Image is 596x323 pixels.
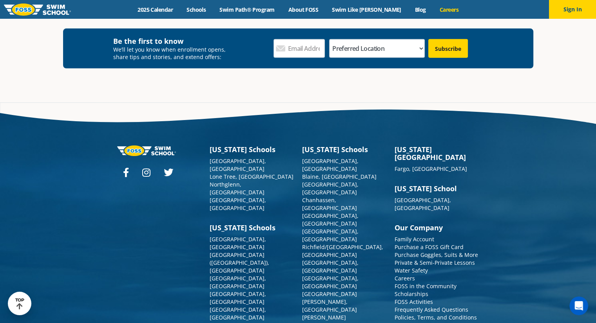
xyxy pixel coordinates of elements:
[210,181,264,196] a: Northglenn, [GEOGRAPHIC_DATA]
[428,39,468,58] input: Subscribe
[395,185,479,192] h3: [US_STATE] School
[395,165,467,172] a: Fargo, [GEOGRAPHIC_DATA]
[395,298,433,305] a: FOSS Activities
[213,6,281,13] a: Swim Path® Program
[395,306,468,313] a: Frequently Asked Questions
[395,235,434,243] a: Family Account
[302,212,359,227] a: [GEOGRAPHIC_DATA], [GEOGRAPHIC_DATA]
[210,157,266,172] a: [GEOGRAPHIC_DATA], [GEOGRAPHIC_DATA]
[4,4,71,16] img: FOSS Swim School Logo
[433,6,465,13] a: Careers
[117,145,176,156] img: Foss-logo-horizontal-white.svg
[281,6,325,13] a: About FOSS
[569,296,588,315] iframe: Intercom live chat
[210,235,266,251] a: [GEOGRAPHIC_DATA], [GEOGRAPHIC_DATA]
[302,259,359,274] a: [GEOGRAPHIC_DATA], [GEOGRAPHIC_DATA]
[302,157,359,172] a: [GEOGRAPHIC_DATA], [GEOGRAPHIC_DATA]
[302,173,377,180] a: Blaine, [GEOGRAPHIC_DATA]
[210,224,294,231] h3: [US_STATE] Schools
[302,290,357,313] a: [GEOGRAPHIC_DATA][PERSON_NAME], [GEOGRAPHIC_DATA]
[302,145,387,153] h3: [US_STATE] Schools
[210,145,294,153] h3: [US_STATE] Schools
[395,314,477,321] a: Policies, Terms, and Conditions
[395,251,478,258] a: Purchase Goggles, Suits & More
[210,173,293,180] a: Lone Tree, [GEOGRAPHIC_DATA]
[302,228,359,243] a: [GEOGRAPHIC_DATA], [GEOGRAPHIC_DATA]
[302,181,359,196] a: [GEOGRAPHIC_DATA], [GEOGRAPHIC_DATA]
[131,6,180,13] a: 2025 Calendar
[274,39,325,58] input: Email Address
[408,6,433,13] a: Blog
[210,290,266,305] a: [GEOGRAPHIC_DATA], [GEOGRAPHIC_DATA]
[395,224,479,231] h3: Our Company
[302,243,383,258] a: Richfield/[GEOGRAPHIC_DATA], [GEOGRAPHIC_DATA]
[210,275,266,290] a: [GEOGRAPHIC_DATA], [GEOGRAPHIC_DATA]
[395,282,457,290] a: FOSS in the Community
[395,259,475,266] a: Private & Semi-Private Lessons
[395,290,428,298] a: Scholarships
[395,196,451,212] a: [GEOGRAPHIC_DATA], [GEOGRAPHIC_DATA]
[113,36,231,46] h4: Be the first to know
[395,275,415,282] a: Careers
[210,251,269,274] a: [GEOGRAPHIC_DATA] ([GEOGRAPHIC_DATA]), [GEOGRAPHIC_DATA]
[15,298,24,310] div: TOP
[395,145,479,161] h3: [US_STATE][GEOGRAPHIC_DATA]
[302,196,357,212] a: Chanhassen, [GEOGRAPHIC_DATA]
[302,275,359,290] a: [GEOGRAPHIC_DATA], [GEOGRAPHIC_DATA]
[395,243,464,251] a: Purchase a FOSS Gift Card
[395,267,428,274] a: Water Safety
[210,306,266,321] a: [GEOGRAPHIC_DATA], [GEOGRAPHIC_DATA]
[325,6,408,13] a: Swim Like [PERSON_NAME]
[113,46,231,61] p: We’ll let you know when enrollment opens, share tips and stories, and extend offers:
[210,196,266,212] a: [GEOGRAPHIC_DATA], [GEOGRAPHIC_DATA]
[180,6,213,13] a: Schools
